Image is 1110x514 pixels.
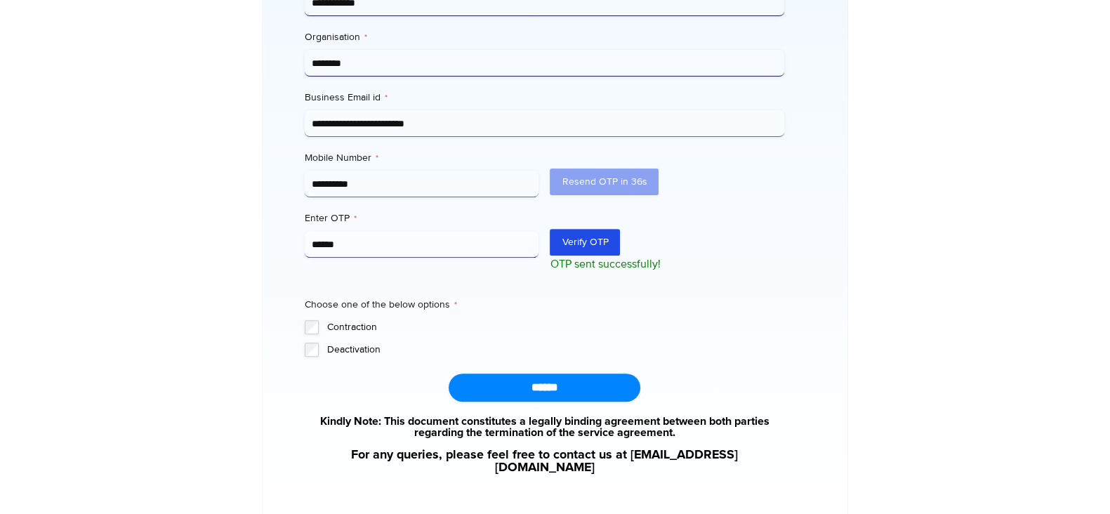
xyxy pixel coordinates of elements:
[305,91,784,105] label: Business Email id
[550,256,784,272] p: OTP sent successfully!
[305,416,784,438] a: Kindly Note: This document constitutes a legally binding agreement between both parties regarding...
[550,169,659,195] button: Resend OTP in 36s
[305,298,457,312] legend: Choose one of the below options
[305,211,539,225] label: Enter OTP
[327,320,784,334] label: Contraction
[305,30,784,44] label: Organisation
[305,151,539,165] label: Mobile Number
[305,449,784,474] a: For any queries, please feel free to contact us at [EMAIL_ADDRESS][DOMAIN_NAME]
[327,343,784,357] label: Deactivation
[550,229,620,256] button: Verify OTP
